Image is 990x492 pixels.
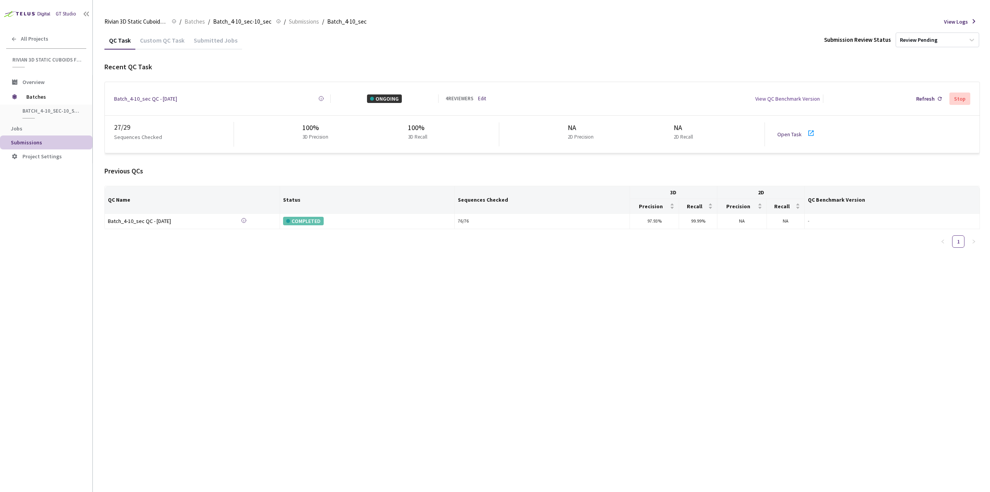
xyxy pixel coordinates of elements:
div: Previous QCs [104,166,980,177]
li: / [179,17,181,26]
span: Jobs [11,125,22,132]
div: Refresh [916,94,935,103]
div: NA [674,122,696,133]
div: Submitted Jobs [189,36,242,50]
th: Precision [630,199,679,213]
div: GT Studio [56,10,76,18]
a: Open Task [777,131,802,138]
span: left [940,239,945,244]
span: View Logs [944,17,968,26]
li: Previous Page [937,235,949,248]
th: Sequences Checked [455,186,630,213]
span: Batch_4-10_sec [327,17,367,26]
span: Recall [770,203,794,209]
td: 97.93% [630,214,679,229]
p: 3D Recall [408,133,427,141]
div: NA [568,122,597,133]
li: / [322,17,324,26]
div: View QC Benchmark Version [755,94,820,103]
span: Precision [720,203,756,209]
a: Batch_4-10_sec QC - [DATE] [114,94,177,103]
div: QC Task [104,36,135,50]
a: Batches [183,17,207,26]
th: Recall [767,199,805,213]
span: Batch_4-10_sec-10_sec [213,17,271,26]
span: Batch_4-10_sec-10_sec [22,108,80,114]
div: Batch_4-10_sec QC - [DATE] [108,217,216,225]
span: Precision [633,203,668,209]
span: right [971,239,976,244]
div: Stop [954,96,966,102]
p: 2D Precision [568,133,594,141]
div: Custom QC Task [135,36,189,50]
span: Recall [682,203,707,209]
li: / [208,17,210,26]
div: COMPLETED [283,217,324,225]
div: Submission Review Status [824,35,891,45]
th: QC Name [105,186,280,213]
div: 100% [408,122,430,133]
span: Batches [184,17,205,26]
span: Submissions [289,17,319,26]
td: NA [717,214,766,229]
a: Submissions [287,17,321,26]
span: Submissions [11,139,42,146]
th: Recall [679,199,717,213]
th: QC Benchmark Version [805,186,980,213]
td: 99.99% [679,214,717,229]
span: Batches [26,89,79,105]
span: Project Settings [22,153,62,160]
p: 3D Precision [302,133,328,141]
div: Recent QC Task [104,62,980,72]
div: 27 / 29 [114,122,234,133]
a: Edit [478,95,486,103]
p: 2D Recall [674,133,693,141]
button: right [968,235,980,248]
a: 1 [952,236,964,247]
span: Overview [22,79,44,86]
div: 76 / 76 [458,218,626,225]
th: 2D [717,186,805,199]
th: 3D [630,186,717,199]
td: NA [767,214,805,229]
div: 100% [302,122,331,133]
div: 4 REVIEWERS [445,95,473,103]
span: Rivian 3D Static Cuboids fixed[2024-25] [12,57,82,63]
button: left [937,235,949,248]
div: Review Pending [900,36,937,44]
a: Batch_4-10_sec QC - [DATE] [108,217,216,226]
p: Sequences Checked [114,133,162,141]
span: All Projects [21,36,48,42]
th: Precision [717,199,766,213]
span: Rivian 3D Static Cuboids fixed[2024-25] [104,17,167,26]
div: - [808,218,976,225]
div: ONGOING [367,94,402,103]
li: 1 [952,235,964,248]
li: / [284,17,286,26]
li: Next Page [968,235,980,248]
th: Status [280,186,455,213]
